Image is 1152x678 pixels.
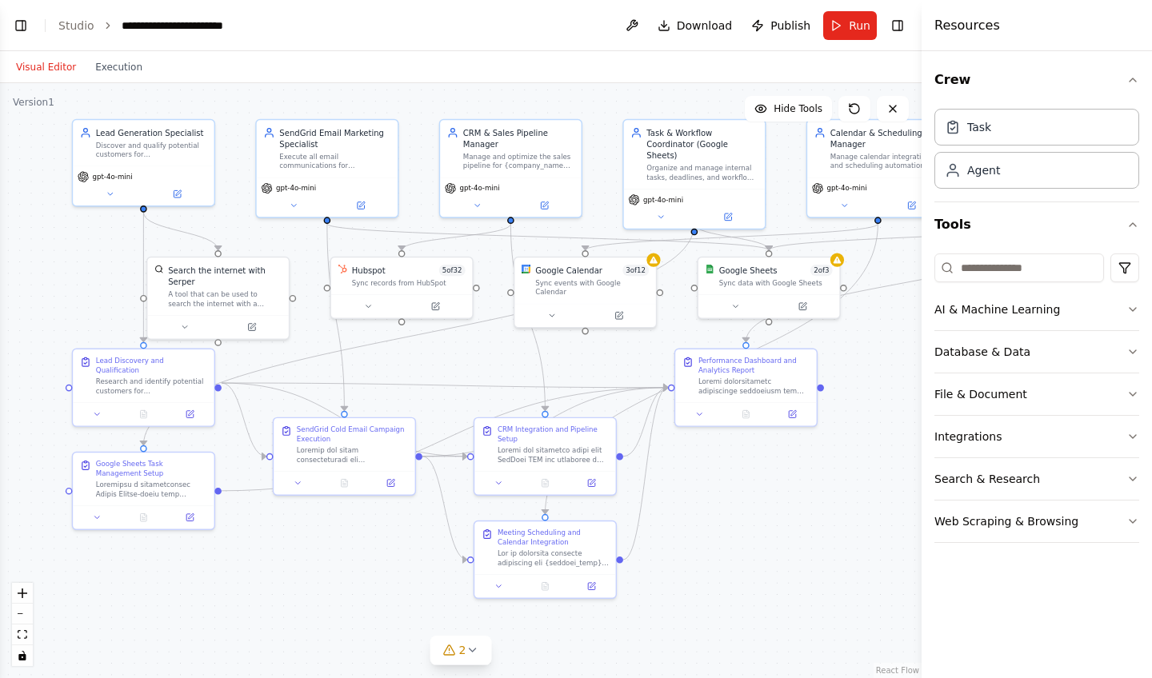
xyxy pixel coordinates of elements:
[770,18,810,34] span: Publish
[439,119,582,218] div: CRM & Sales Pipeline ManagerManage and optimize the sales pipeline for {company_name} using HubSp...
[646,127,758,162] div: Task & Workflow Coordinator (Google Sheets)
[297,446,408,465] div: Loremip dol sitam consecteturadi eli {seddoei_temp} incid UtlaBore ETD magnaaliqua. Enim adminimv...
[535,278,649,297] div: Sync events with Google Calendar
[222,377,668,393] g: Edge from 7bb859f9-44a8-42c5-be64-356361460d93 to f8c14342-274a-471a-aa64-9ddb5b2c21a5
[934,458,1139,500] button: Search & Research
[934,501,1139,542] button: Web Scraping & Browsing
[138,213,149,342] g: Edge from 4bff2acd-3263-4c4d-bb4e-6b3bdb0a1f8d to 7bb859f9-44a8-42c5-be64-356361460d93
[695,210,760,224] button: Open in side panel
[93,172,133,181] span: gpt-4o-mini
[438,265,465,276] span: Number of enabled actions
[498,425,609,444] div: CRM Integration and Pipeline Setup
[934,289,1139,330] button: AI & Machine Learning
[460,184,500,193] span: gpt-4o-mini
[830,152,942,170] div: Manage calendar integration and scheduling automation for {company_name}. Automatically schedule ...
[12,604,33,624] button: zoom out
[322,224,775,250] g: Edge from 0d69c8ce-ffcb-4cb1-a312-a9cf27e78b73 to 4a2b6389-512b-4c3a-8997-4079b172a2d7
[222,382,668,497] g: Edge from 590f7c7a-b7bc-43d6-90e7-bb55fe70baca to f8c14342-274a-471a-aa64-9ddb5b2c21a5
[651,11,739,40] button: Download
[168,265,282,288] div: Search the internet with Serper
[96,127,207,138] div: Lead Generation Specialist
[677,18,733,34] span: Download
[886,14,909,37] button: Hide right sidebar
[572,477,611,490] button: Open in side panel
[322,224,350,411] g: Edge from 0d69c8ce-ffcb-4cb1-a312-a9cf27e78b73 to ef9755a3-831e-446b-8cde-abf7e5aed2a7
[706,265,714,273] img: Google Sheets
[138,224,700,445] g: Edge from ed327f63-0692-43ac-80f4-fb2932027997 to 590f7c7a-b7bc-43d6-90e7-bb55fe70baca
[352,265,386,276] div: Hubspot
[810,265,833,276] span: Number of enabled actions
[773,407,812,421] button: Open in side panel
[138,213,224,250] g: Edge from 4bff2acd-3263-4c4d-bb4e-6b3bdb0a1f8d to 321524f6-e97a-4056-8435-0e5ec48ad5e7
[86,58,152,77] button: Execution
[168,289,282,308] div: A tool that can be used to search the internet with a search_query. Supports different search typ...
[58,19,94,32] a: Studio
[505,224,550,411] g: Edge from a29b498e-dd66-4767-a841-45ccde4e518b to 6564e06e-3fce-41d7-bd3f-d1af1f4e34ea
[745,96,832,122] button: Hide Tools
[170,511,210,524] button: Open in side panel
[849,18,870,34] span: Run
[463,127,574,150] div: CRM & Sales Pipeline Manager
[145,187,210,201] button: Open in side panel
[967,119,991,135] div: Task
[255,119,398,218] div: SendGrid Email Marketing SpecialistExecute all email communications for {company_name} via SendGr...
[330,257,473,319] div: HubSpotHubspot5of32Sync records from HubSpot
[279,152,390,170] div: Execute all email communications for {company_name} via SendGrid API, including personalized cold...
[934,102,1139,201] div: Crew
[430,636,492,665] button: 2
[770,300,835,313] button: Open in side panel
[219,320,284,333] button: Open in side panel
[934,373,1139,415] button: File & Document
[276,184,316,193] span: gpt-4o-mini
[170,407,210,421] button: Open in side panel
[539,224,883,514] g: Edge from 8132e75a-96f4-4eb3-ae1c-44181dd45d2b to 35b02ef7-d7fa-49e3-bd75-cc838755e14c
[697,257,840,319] div: Google SheetsGoogle Sheets2of3Sync data with Google Sheets
[119,407,168,421] button: No output available
[674,349,818,427] div: Performance Dashboard and Analytics ReportLoremi dolorsitametc adipiscinge seddoeiusm tem incidid...
[297,425,408,444] div: SendGrid Cold Email Campaign Execution
[719,278,833,287] div: Sync data with Google Sheets
[96,481,207,499] div: Loremipsu d sitametconsec Adipis Elitse-doeiu temp incididunt utlabo etd {magnaal_enim} ad minimv...
[934,331,1139,373] button: Database & Data
[320,477,369,490] button: No output available
[119,511,168,524] button: No output available
[498,446,609,465] div: Loremi dol sitametco adipi elit SedDoei TEM inc utlaboree d magnaaliqu enima minimven qui {nostru...
[740,224,1067,342] g: Edge from 643942f3-4ad8-4994-bdcc-00bd315590c5 to f8c14342-274a-471a-aa64-9ddb5b2c21a5
[646,164,758,182] div: Organize and manage internal tasks, deadlines, and workflows for {company_name} using Google Shee...
[498,549,609,568] div: Lor ip dolorsita consecte adipiscing eli {seddoei_temp} in utlaboreet dolorem aliquaenim admi {ve...
[623,382,668,565] g: Edge from 35b02ef7-d7fa-49e3-bd75-cc838755e14c to f8c14342-274a-471a-aa64-9ddb5b2c21a5
[403,300,468,313] button: Open in side panel
[967,162,1000,178] div: Agent
[498,528,609,547] div: Meeting Scheduling and Calendar Integration
[876,666,919,675] a: React Flow attribution
[72,452,215,530] div: Google Sheets Task Management SetupLoremipsu d sitametconsec Adipis Elitse-doeiu temp incididunt ...
[934,247,1139,556] div: Tools
[146,257,290,340] div: SerperDevToolSearch the internet with SerperA tool that can be used to search the internet with a...
[474,520,617,599] div: Meeting Scheduling and Calendar IntegrationLor ip dolorsita consecte adipiscing eli {seddoei_temp...
[934,16,1000,35] h4: Resources
[698,357,810,375] div: Performance Dashboard and Analytics Report
[13,96,54,109] div: Version 1
[521,580,570,593] button: No output available
[352,278,466,287] div: Sync records from HubSpot
[806,119,950,218] div: Calendar & Scheduling ManagerManage calendar integration and scheduling automation for {company_n...
[371,477,410,490] button: Open in side panel
[934,202,1139,247] button: Tools
[459,642,466,658] span: 2
[96,141,207,159] div: Discover and qualify potential customers for {company_name}, specifically targeting companies in ...
[689,224,775,250] g: Edge from ed327f63-0692-43ac-80f4-fb2932027997 to 4a2b6389-512b-4c3a-8997-4079b172a2d7
[12,583,33,604] button: zoom in
[222,377,266,462] g: Edge from 7bb859f9-44a8-42c5-be64-356361460d93 to ef9755a3-831e-446b-8cde-abf7e5aed2a7
[96,460,207,478] div: Google Sheets Task Management Setup
[12,583,33,666] div: React Flow controls
[58,18,223,34] nav: breadcrumb
[72,349,215,427] div: Lead Discovery and QualificationResearch and identify potential customers for {company_name}, spe...
[879,198,944,212] button: Open in side panel
[12,645,33,666] button: toggle interactivity
[10,14,32,37] button: Show left sidebar
[823,11,877,40] button: Run
[586,309,651,322] button: Open in side panel
[622,119,766,229] div: Task & Workflow Coordinator (Google Sheets)Organize and manage internal tasks, deadlines, and wor...
[643,195,683,204] span: gpt-4o-mini
[572,580,611,593] button: Open in side panel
